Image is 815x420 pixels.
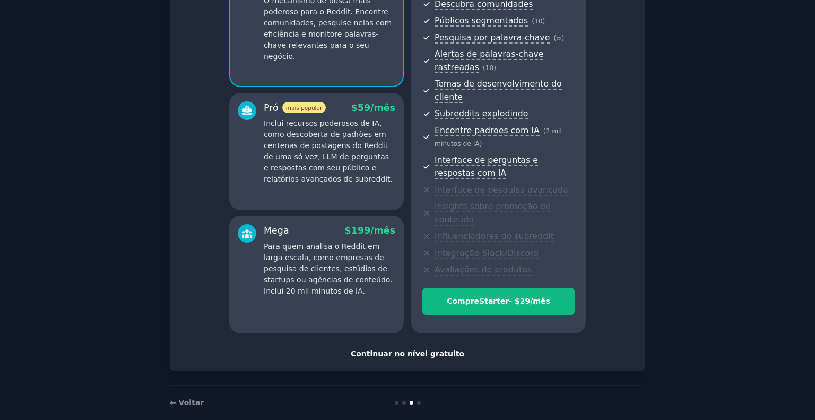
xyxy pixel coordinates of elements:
font: Pesquisa por palavra-chave [435,32,550,42]
font: Starter [479,297,509,305]
font: Avaliações de produtos [435,264,532,275]
font: Influenciadores do subreddit [435,231,554,241]
font: Alertas de palavras-chave rastreadas [435,49,543,72]
font: Pró [264,102,279,113]
font: Inclui recursos poderosos de IA, como descoberta de padrões em centenas de postagens do Reddit de... [264,119,393,183]
font: Mega [264,225,289,236]
font: Encontre padrões com IA [435,125,540,135]
font: 29 [520,297,530,305]
font: Integração Slack/Discord [435,248,539,258]
font: ) [543,18,545,25]
font: $ [351,102,358,113]
font: ( [553,35,556,42]
font: /mês [370,102,395,113]
font: Temas de desenvolvimento do cliente [435,79,562,102]
font: ) [493,64,496,72]
font: Insights sobre promoção de conteúdo [435,201,551,225]
font: /mês [370,225,395,236]
font: Interface de perguntas e respostas com IA [435,155,538,178]
font: ∞ [556,35,561,42]
font: Públicos segmentados [435,15,528,25]
font: - $ [509,297,519,305]
font: ( [532,18,534,25]
font: 10 [534,18,543,25]
font: 10 [485,64,494,72]
a: ← Voltar [170,398,204,407]
font: ( [543,127,546,135]
font: 199 [351,225,371,236]
font: 2 mil minutos de IA [435,127,562,148]
font: 59 [358,102,370,113]
font: Subreddits explodindo [435,108,528,118]
font: Interface de pesquisa avançada [435,185,568,195]
font: Compre [447,297,479,305]
font: $ [344,225,351,236]
font: Para quem analisa o Reddit em larga escala, como empresas de pesquisa de clientes, estúdios de st... [264,242,393,295]
font: /mês [530,297,550,305]
font: ) [561,35,564,42]
font: ( [483,64,485,72]
button: CompreStarter- $29/mês [422,288,575,315]
font: ) [480,140,482,148]
font: mais popular [286,105,322,111]
font: Continuar no nível gratuito [351,349,464,358]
